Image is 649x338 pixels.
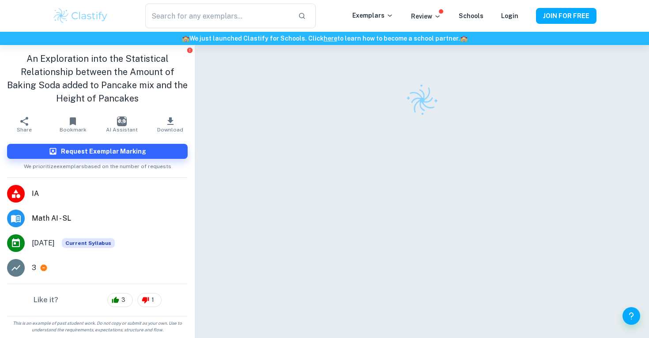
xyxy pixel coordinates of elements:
div: This exemplar is based on the current syllabus. Feel free to refer to it for inspiration/ideas wh... [62,238,115,248]
button: Help and Feedback [623,307,640,325]
h1: An Exploration into the Statistical Relationship between the Amount of Baking Soda added to Panca... [7,52,188,105]
span: This is an example of past student work. Do not copy or submit as your own. Use to understand the... [4,320,191,333]
span: 🏫 [460,35,468,42]
span: We prioritize exemplars based on the number of requests [24,159,171,170]
span: Bookmark [60,127,87,133]
span: AI Assistant [106,127,138,133]
h6: Request Exemplar Marking [61,146,146,156]
div: 3 [107,293,133,307]
a: here [324,35,337,42]
span: IA [32,188,188,199]
p: 3 [32,263,36,273]
span: Math AI - SL [32,213,188,224]
span: 🏫 [182,35,189,42]
h6: Like it? [34,295,58,305]
button: JOIN FOR FREE [536,8,596,24]
span: Share [17,127,32,133]
p: Exemplars [352,11,393,20]
img: Clastify logo [400,79,444,122]
button: Bookmark [49,112,97,137]
input: Search for any exemplars... [145,4,291,28]
span: Current Syllabus [62,238,115,248]
img: AI Assistant [117,116,127,126]
a: Login [501,12,518,19]
img: Clastify logo [53,7,109,25]
button: AI Assistant [98,112,146,137]
button: Report issue [186,47,193,53]
span: Download [157,127,183,133]
div: 1 [137,293,162,307]
span: [DATE] [32,238,55,248]
span: 1 [147,296,159,304]
h6: We just launched Clastify for Schools. Click to learn how to become a school partner. [2,34,647,43]
p: Review [411,11,441,21]
button: Download [146,112,195,137]
a: Schools [459,12,483,19]
button: Request Exemplar Marking [7,144,188,159]
span: 3 [117,296,130,304]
